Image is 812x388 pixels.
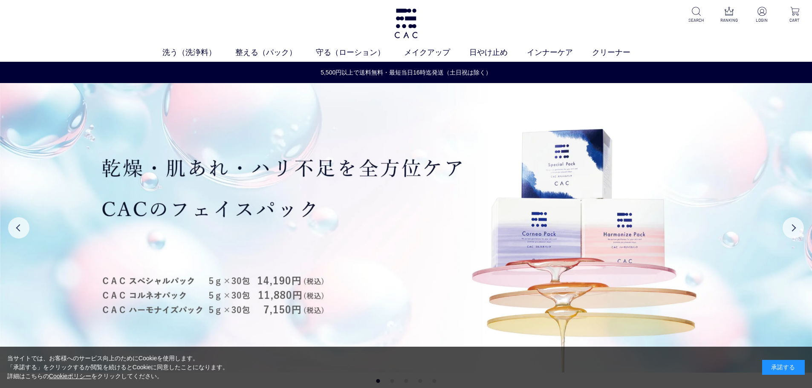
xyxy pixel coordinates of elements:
[469,47,527,58] a: 日やけ止め
[762,360,805,375] div: 承諾する
[751,7,772,23] a: LOGIN
[719,7,740,23] a: RANKING
[316,47,404,58] a: 守る（ローション）
[8,217,29,239] button: Previous
[719,17,740,23] p: RANKING
[0,68,812,77] a: 5,500円以上で送料無料・最短当日16時迄発送（土日祝は除く）
[393,9,419,38] img: logo
[784,7,805,23] a: CART
[751,17,772,23] p: LOGIN
[235,47,316,58] a: 整える（パック）
[527,47,592,58] a: インナーケア
[404,47,469,58] a: メイクアップ
[686,7,707,23] a: SEARCH
[7,354,229,381] div: 当サイトでは、お客様へのサービス向上のためにCookieを使用します。 「承諾する」をクリックするか閲覧を続けるとCookieに同意したことになります。 詳細はこちらの をクリックしてください。
[686,17,707,23] p: SEARCH
[592,47,650,58] a: クリーナー
[783,217,804,239] button: Next
[784,17,805,23] p: CART
[162,47,235,58] a: 洗う（洗浄料）
[49,373,92,379] a: Cookieポリシー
